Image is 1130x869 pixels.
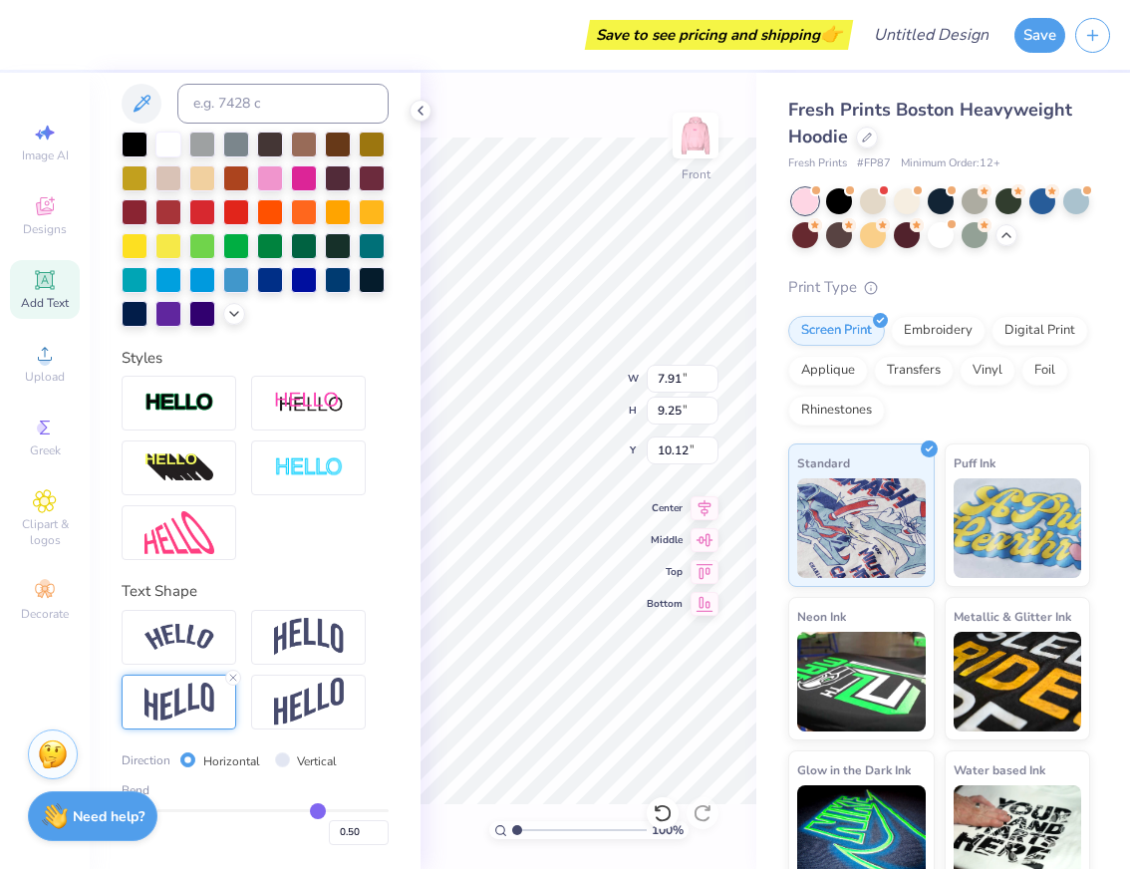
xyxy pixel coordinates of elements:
[788,98,1072,148] span: Fresh Prints Boston Heavyweight Hoodie
[647,501,683,515] span: Center
[682,165,710,183] div: Front
[1021,356,1068,386] div: Foil
[21,606,69,622] span: Decorate
[960,356,1015,386] div: Vinyl
[122,347,389,370] div: Styles
[797,478,926,578] img: Standard
[1014,18,1065,53] button: Save
[30,442,61,458] span: Greek
[122,580,389,603] div: Text Shape
[21,295,69,311] span: Add Text
[954,606,1071,627] span: Metallic & Glitter Ink
[274,618,344,656] img: Arch
[144,683,214,722] img: Flag
[954,478,1082,578] img: Puff Ink
[10,516,80,548] span: Clipart & logos
[177,84,389,124] input: e.g. 7428 c
[144,392,214,415] img: Stroke
[25,369,65,385] span: Upload
[274,678,344,726] img: Rise
[797,759,911,780] span: Glow in the Dark Ink
[144,452,214,484] img: 3d Illusion
[23,221,67,237] span: Designs
[797,452,850,473] span: Standard
[901,155,1000,172] span: Minimum Order: 12 +
[676,116,715,155] img: Front
[274,391,344,416] img: Shadow
[590,20,848,50] div: Save to see pricing and shipping
[203,752,260,770] label: Horizontal
[297,752,337,770] label: Vertical
[891,316,986,346] div: Embroidery
[788,356,868,386] div: Applique
[122,751,170,769] span: Direction
[22,147,69,163] span: Image AI
[73,807,144,826] strong: Need help?
[788,276,1090,299] div: Print Type
[144,511,214,554] img: Free Distort
[788,316,885,346] div: Screen Print
[954,759,1045,780] span: Water based Ink
[991,316,1088,346] div: Digital Print
[647,533,683,547] span: Middle
[274,456,344,479] img: Negative Space
[647,597,683,611] span: Bottom
[652,821,684,839] span: 100 %
[797,632,926,731] img: Neon Ink
[797,606,846,627] span: Neon Ink
[144,624,214,651] img: Arc
[788,396,885,426] div: Rhinestones
[954,452,995,473] span: Puff Ink
[954,632,1082,731] img: Metallic & Glitter Ink
[647,565,683,579] span: Top
[874,356,954,386] div: Transfers
[788,155,847,172] span: Fresh Prints
[122,781,149,799] span: Bend
[858,15,1004,55] input: Untitled Design
[820,22,842,46] span: 👉
[857,155,891,172] span: # FP87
